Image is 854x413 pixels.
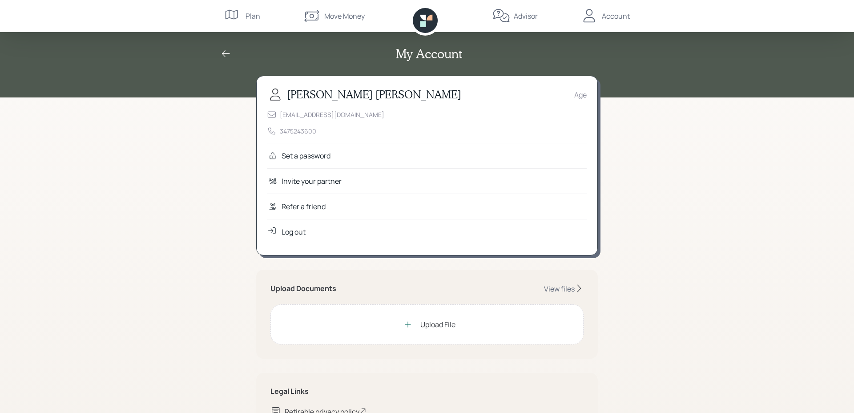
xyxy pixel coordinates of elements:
div: [EMAIL_ADDRESS][DOMAIN_NAME] [280,110,384,119]
div: Upload File [420,319,455,330]
h2: My Account [396,46,462,61]
div: Refer a friend [282,201,326,212]
h5: Upload Documents [270,284,336,293]
div: Plan [246,11,260,21]
div: Move Money [324,11,365,21]
div: Log out [282,227,306,237]
h3: [PERSON_NAME] [PERSON_NAME] [287,88,461,101]
div: Account [602,11,630,21]
div: Set a password [282,150,330,161]
div: 3475243600 [280,126,316,136]
div: View files [544,284,575,294]
div: Age [574,89,587,100]
div: Invite your partner [282,176,342,186]
h5: Legal Links [270,387,584,396]
div: Advisor [514,11,538,21]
